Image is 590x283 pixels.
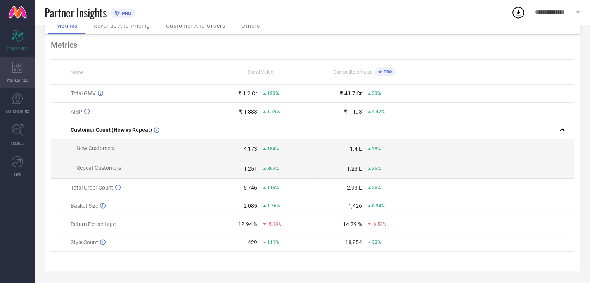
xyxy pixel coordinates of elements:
span: AISP [71,109,82,115]
span: 25% [372,185,381,190]
div: 429 [248,239,257,245]
div: 14.79 % [343,221,362,227]
span: 123% [267,91,279,96]
span: Total GMV [71,90,96,97]
div: Metrics [51,40,574,50]
span: Metrics [56,22,78,29]
span: PRO [120,10,131,16]
span: Repeat Customers [76,165,121,171]
span: Others [241,22,260,29]
span: 1.79% [267,109,280,114]
span: SCORECARDS [6,46,29,52]
span: 4.47% [372,109,385,114]
span: TRENDS [11,140,24,146]
span: Customer And Orders [166,22,225,29]
span: 28% [372,146,381,152]
div: 12.94 % [238,221,257,227]
span: Customer Count (New vs Repeat) [71,127,152,133]
span: SUGGESTIONS [6,109,29,114]
span: Name [71,70,83,75]
span: -5.13% [267,221,282,227]
span: 362% [267,166,279,171]
div: 2,085 [244,203,257,209]
span: WORKSPACE [7,77,28,83]
span: Basket Size [71,203,98,209]
span: 184% [267,146,279,152]
span: 6.34% [372,203,385,209]
div: ₹ 1.2 Cr [238,90,257,97]
span: 33% [372,91,381,96]
span: Revenue And Pricing [93,22,150,29]
span: Style Count [71,239,98,245]
div: ₹ 41.7 Cr [340,90,362,97]
span: 111% [267,240,279,245]
div: ₹ 1,883 [239,109,257,115]
div: 1.4 L [350,146,362,152]
span: 119% [267,185,279,190]
span: -6.53% [372,221,386,227]
div: 5,746 [244,185,257,191]
span: Return Percentage [71,221,116,227]
div: 18,854 [345,239,362,245]
span: Partner Insights [45,5,107,21]
div: 4,173 [244,146,257,152]
span: FWD [14,171,21,177]
span: 1.96% [267,203,280,209]
div: 1,251 [244,166,257,172]
span: PRO [382,69,392,74]
span: Total Order Count [71,185,113,191]
div: 1,426 [348,203,362,209]
span: 35% [372,166,381,171]
div: 1.23 L [347,166,362,172]
div: ₹ 1,193 [344,109,362,115]
span: Brand Value [247,69,273,75]
span: Competitors Value [333,69,372,75]
div: Open download list [511,5,525,19]
div: 2.93 L [347,185,362,191]
span: New Customers [76,145,115,151]
span: 32% [372,240,381,245]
